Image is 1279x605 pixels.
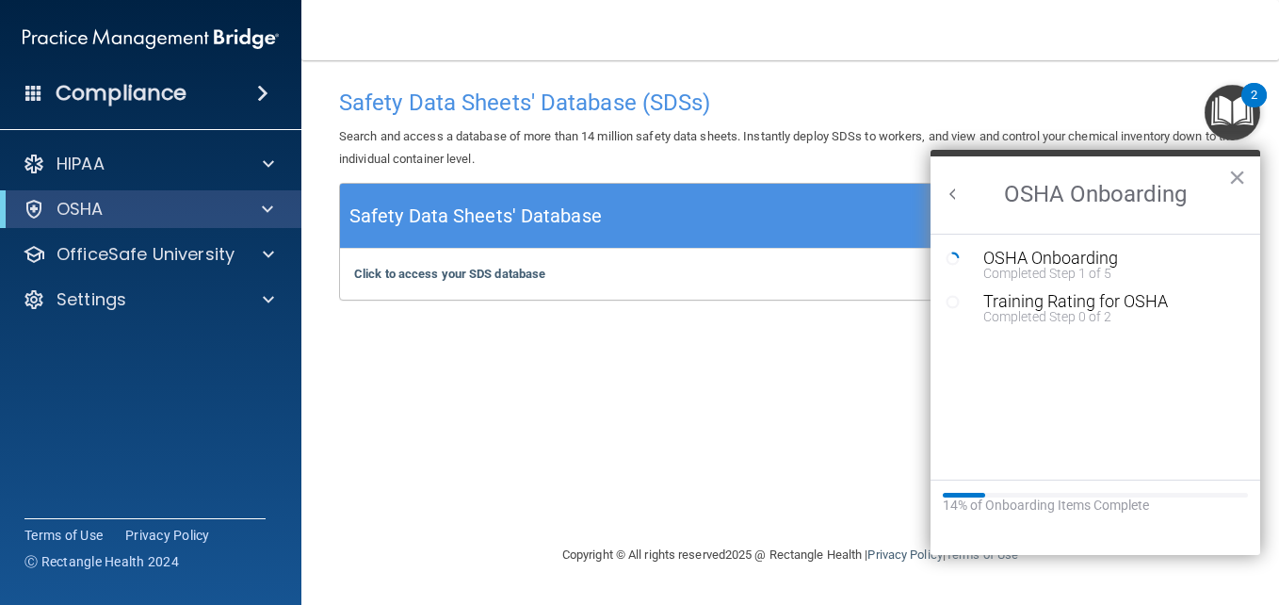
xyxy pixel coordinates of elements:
p: OfficeSafe University [57,243,235,266]
div: Completed Step 1 of 5 [983,267,1236,280]
a: OSHA [23,198,273,221]
h4: Safety Data Sheets' Database (SDSs) [339,90,1241,115]
button: Back to Resource Center Home [944,185,963,204]
div: OSHA Onboarding [983,250,1236,267]
p: Search and access a database of more than 14 million safety data sheets. Instantly deploy SDSs to... [339,125,1241,171]
button: OSHA OnboardingCompleted Step 1 of 5 [974,250,1236,280]
a: Privacy Policy [867,548,942,562]
h4: Compliance [56,80,186,106]
div: Completed Step 0 of 2 [983,310,1236,323]
a: Privacy Policy [125,526,210,545]
div: 2 [1251,95,1257,120]
a: Click to access your SDS database [354,267,545,281]
img: PMB logo [23,20,279,57]
div: Resource Center [931,150,1260,555]
div: Training Rating for OSHA [983,293,1236,310]
a: HIPAA [23,153,274,175]
p: HIPAA [57,153,105,175]
iframe: Drift Widget Chat Controller [1185,475,1256,547]
p: Settings [57,288,126,311]
p: OSHA [57,198,104,221]
a: Settings [23,288,274,311]
h5: Safety Data Sheets' Database [349,200,602,233]
h2: OSHA Onboarding [931,156,1260,234]
button: Open Resource Center, 2 new notifications [1205,85,1260,140]
span: Ⓒ Rectangle Health 2024 [24,552,179,571]
div: Copyright © All rights reserved 2025 @ Rectangle Health | | [446,525,1134,585]
a: OfficeSafe University [23,243,274,266]
a: Terms of Use [24,526,103,545]
button: Training Rating for OSHACompleted Step 0 of 2 [974,293,1236,323]
button: Close [1228,162,1246,192]
div: 14% of Onboarding Items Complete [943,498,1248,514]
